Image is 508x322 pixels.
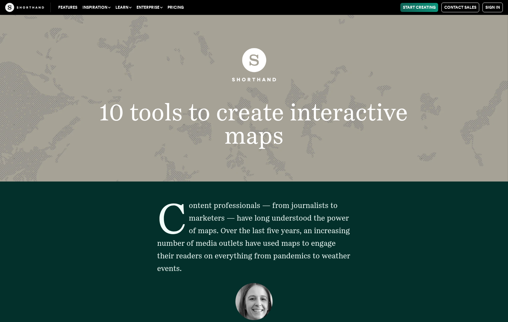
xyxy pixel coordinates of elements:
[482,3,503,12] a: Sign in
[165,3,186,12] a: Pricing
[157,201,350,273] span: Content professionals — from journalists to marketers — have long understood the power of maps. O...
[5,3,44,12] img: The Craft
[71,100,437,148] h1: 10 tools to create interactive maps
[400,3,438,12] a: Start Creating
[56,3,80,12] a: Features
[80,3,113,12] button: Inspiration
[134,3,165,12] button: Enterprise
[441,3,479,12] a: Contact Sales
[113,3,134,12] button: Learn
